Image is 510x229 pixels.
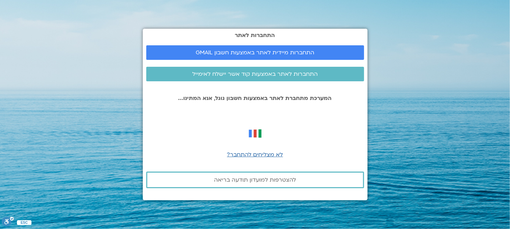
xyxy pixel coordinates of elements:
[214,177,296,183] span: להצטרפות למועדון תודעה בריאה
[192,71,318,77] span: התחברות לאתר באמצעות קוד אשר יישלח לאימייל
[227,151,283,158] a: לא מצליחים להתחבר?
[146,67,364,81] a: התחברות לאתר באמצעות קוד אשר יישלח לאימייל
[146,172,364,188] a: להצטרפות למועדון תודעה בריאה
[146,95,364,101] p: המערכת מתחברת לאתר באמצעות חשבון גוגל, אנא המתינו...
[196,49,314,56] span: התחברות מיידית לאתר באמצעות חשבון GMAIL
[146,45,364,60] a: התחברות מיידית לאתר באמצעות חשבון GMAIL
[146,32,364,38] h2: התחברות לאתר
